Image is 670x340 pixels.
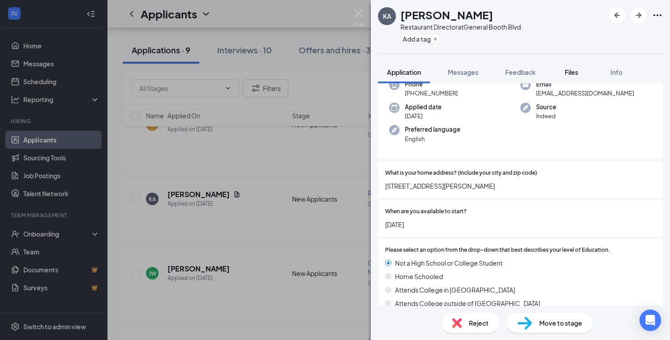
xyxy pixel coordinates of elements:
span: Attends College outside of [GEOGRAPHIC_DATA] [395,298,540,308]
span: Feedback [505,68,536,76]
span: [DATE] [405,112,442,121]
span: Move to stage [539,318,582,328]
span: [PHONE_NUMBER] [405,89,458,98]
svg: Ellipses [652,10,663,21]
span: Please select an option from the drop-down that best describes your level of Education. [385,246,610,254]
button: PlusAdd a tag [400,34,440,43]
span: Info [610,68,623,76]
div: Open Intercom Messenger [640,310,661,331]
span: Files [565,68,578,76]
span: Phone [405,80,458,89]
span: English [405,134,460,143]
span: Home Schooled [395,271,443,281]
span: What is your home address? (Include your city and zip code) [385,169,537,177]
span: Applied date [405,103,442,112]
div: KA [383,12,391,21]
div: Restaurant Director at General Booth Blvd. [400,22,523,31]
svg: ArrowRight [633,10,644,21]
span: [DATE] [385,219,656,229]
span: [EMAIL_ADDRESS][DOMAIN_NAME] [536,89,634,98]
span: Source [536,103,556,112]
span: Preferred language [405,125,460,134]
svg: Plus [433,36,438,42]
button: ArrowRight [631,7,647,23]
span: Attends College in [GEOGRAPHIC_DATA] [395,285,515,295]
h1: [PERSON_NAME] [400,7,493,22]
span: Messages [448,68,478,76]
svg: ArrowLeftNew [612,10,623,21]
span: [STREET_ADDRESS][PERSON_NAME] [385,181,656,191]
span: Email [536,80,634,89]
span: Reject [469,318,489,328]
button: ArrowLeftNew [609,7,625,23]
span: Not a High School or College Student [395,258,502,268]
span: When are you available to start? [385,207,467,216]
span: Indeed [536,112,556,121]
span: Application [387,68,421,76]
